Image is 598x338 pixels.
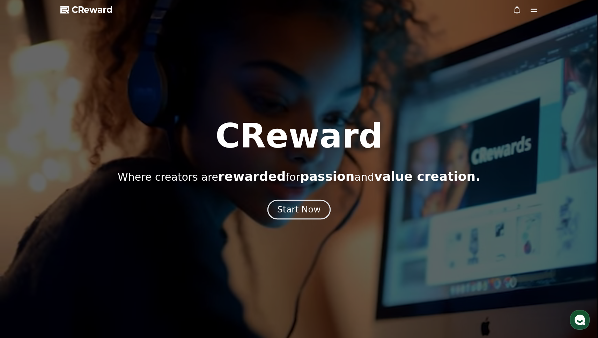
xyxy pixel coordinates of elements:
span: Settings [103,232,120,237]
h1: CReward [215,119,383,153]
a: Messages [46,221,90,239]
button: Start Now [267,200,331,219]
span: Home [18,232,30,237]
a: Settings [90,221,134,239]
span: CReward [72,4,113,15]
div: Start Now [277,204,320,216]
p: Where creators are for and [118,170,480,183]
span: Messages [58,232,79,238]
span: passion [300,169,355,183]
span: rewarded [218,169,286,183]
a: CReward [60,4,113,15]
a: Start Now [269,207,329,214]
span: value creation. [374,169,480,183]
a: Home [2,221,46,239]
